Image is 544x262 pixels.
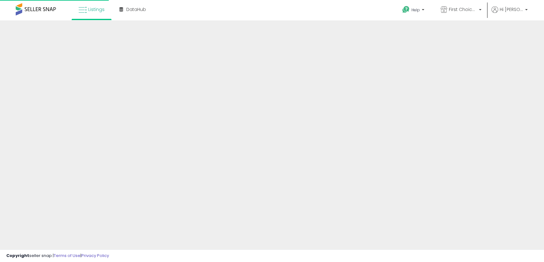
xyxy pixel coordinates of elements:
[6,253,29,259] strong: Copyright
[6,253,109,259] div: seller snap | |
[492,6,528,20] a: Hi [PERSON_NAME]
[411,7,420,13] span: Help
[397,1,431,20] a: Help
[88,6,105,13] span: Listings
[449,6,477,13] span: First Choice Online
[500,6,523,13] span: Hi [PERSON_NAME]
[81,253,109,259] a: Privacy Policy
[54,253,80,259] a: Terms of Use
[126,6,146,13] span: DataHub
[402,6,410,14] i: Get Help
